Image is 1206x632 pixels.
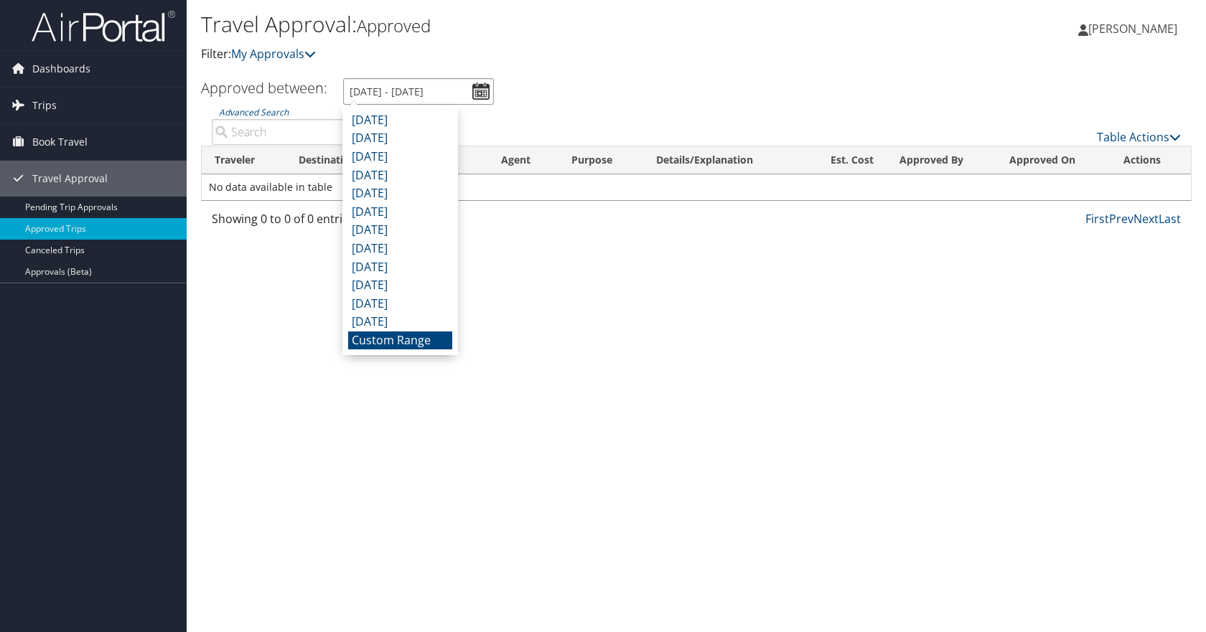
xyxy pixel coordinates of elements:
[348,184,452,203] li: [DATE]
[348,331,452,350] li: Custom Range
[558,146,643,174] th: Purpose
[212,210,438,235] div: Showing 0 to 0 of 0 entries
[348,166,452,185] li: [DATE]
[286,146,391,174] th: Destination: activate to sort column ascending
[348,276,452,295] li: [DATE]
[202,146,286,174] th: Traveler: activate to sort column ascending
[32,9,175,43] img: airportal-logo.png
[348,221,452,240] li: [DATE]
[1085,211,1109,227] a: First
[887,146,997,174] th: Approved By: activate to sort column ascending
[348,129,452,148] li: [DATE]
[643,146,810,174] th: Details/Explanation
[201,45,861,64] p: Filter:
[32,51,90,87] span: Dashboards
[348,203,452,222] li: [DATE]
[1088,21,1177,37] span: [PERSON_NAME]
[348,240,452,258] li: [DATE]
[343,78,494,105] input: [DATE] - [DATE]
[212,119,438,145] input: Advanced Search
[1097,129,1181,145] a: Table Actions
[1109,211,1133,227] a: Prev
[219,106,289,118] a: Advanced Search
[488,146,558,174] th: Agent
[348,313,452,331] li: [DATE]
[32,161,108,197] span: Travel Approval
[201,9,861,39] h1: Travel Approval:
[32,88,57,123] span: Trips
[202,174,1191,200] td: No data available in table
[810,146,887,174] th: Est. Cost: activate to sort column ascending
[348,111,452,130] li: [DATE]
[348,258,452,277] li: [DATE]
[1111,146,1191,174] th: Actions
[1159,211,1181,227] a: Last
[32,124,88,160] span: Book Travel
[1078,7,1192,50] a: [PERSON_NAME]
[348,148,452,166] li: [DATE]
[231,46,316,62] a: My Approvals
[201,78,327,98] h3: Approved between:
[348,295,452,313] li: [DATE]
[1133,211,1159,227] a: Next
[357,14,431,37] small: Approved
[996,146,1111,174] th: Approved On: activate to sort column ascending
